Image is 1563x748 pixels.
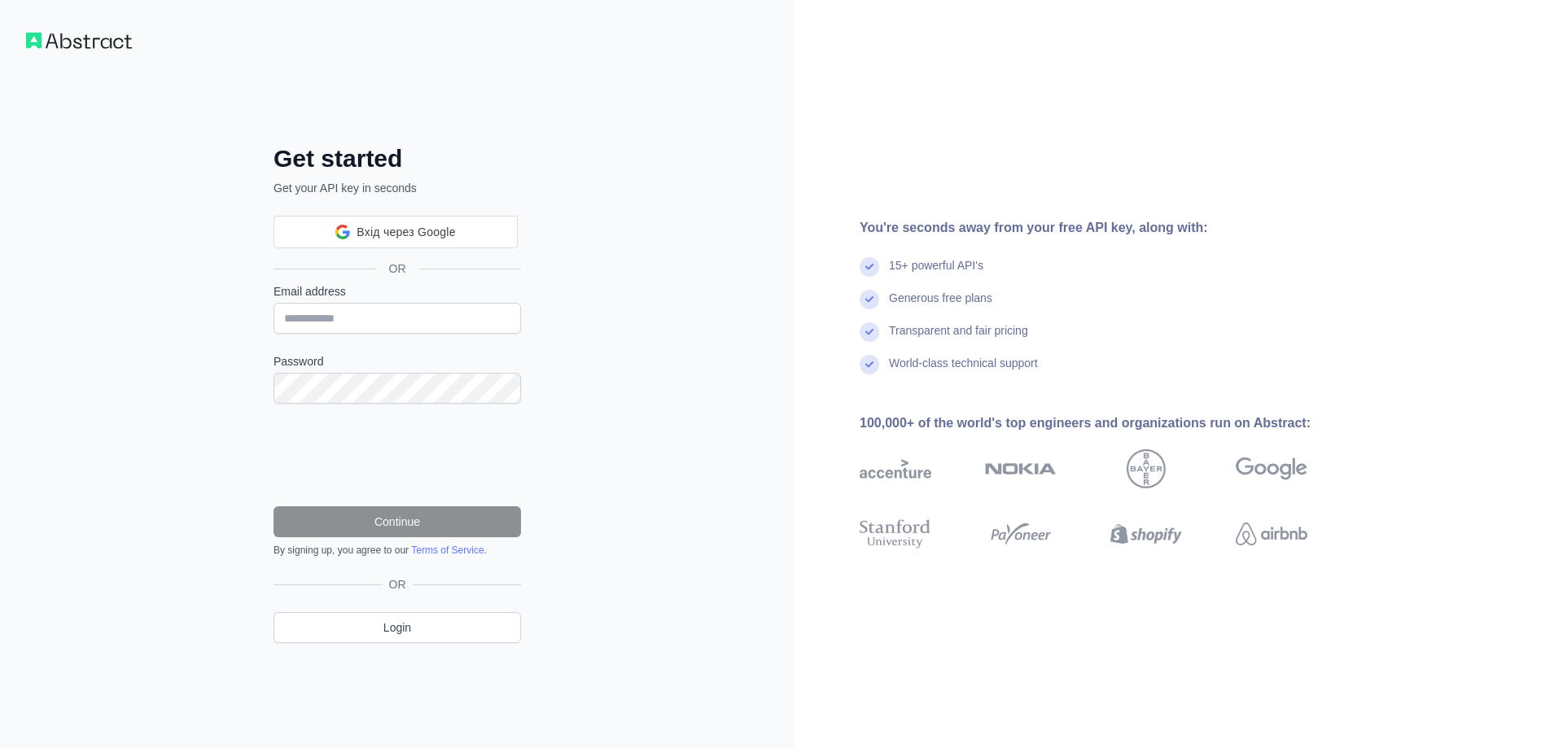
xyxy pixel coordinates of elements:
img: airbnb [1236,516,1307,552]
div: Generous free plans [889,290,992,322]
div: World-class technical support [889,355,1038,387]
div: By signing up, you agree to our . [274,544,521,557]
img: accenture [860,449,931,488]
img: payoneer [985,516,1057,552]
img: nokia [985,449,1057,488]
img: stanford university [860,516,931,552]
a: Login [274,612,521,643]
p: Get your API key in seconds [274,180,521,196]
div: Вхід через Google [274,216,518,248]
img: check mark [860,322,879,342]
label: Password [274,353,521,370]
iframe: reCAPTCHA [274,423,521,487]
img: check mark [860,290,879,309]
div: 100,000+ of the world's top engineers and organizations run on Abstract: [860,413,1359,433]
div: 15+ powerful API's [889,257,983,290]
h2: Get started [274,144,521,173]
div: Transparent and fair pricing [889,322,1028,355]
img: google [1236,449,1307,488]
img: Workflow [26,33,132,49]
button: Continue [274,506,521,537]
label: Email address [274,283,521,300]
img: check mark [860,355,879,374]
span: OR [376,260,419,277]
div: You're seconds away from your free API key, along with: [860,218,1359,238]
span: Вхід через Google [357,224,455,241]
img: check mark [860,257,879,277]
span: OR [383,576,413,593]
img: shopify [1110,516,1182,552]
a: Terms of Service [411,545,484,556]
img: bayer [1127,449,1166,488]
